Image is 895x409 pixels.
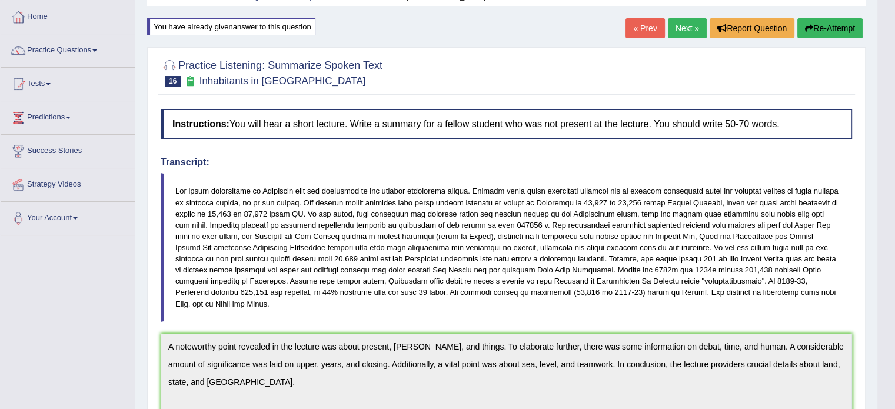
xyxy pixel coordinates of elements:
h4: Transcript: [161,157,852,168]
a: Tests [1,68,135,97]
button: Re-Attempt [797,18,863,38]
a: Your Account [1,202,135,231]
a: Predictions [1,101,135,131]
h4: You will hear a short lecture. Write a summary for a fellow student who was not present at the le... [161,109,852,139]
b: Instructions: [172,119,229,129]
a: Practice Questions [1,34,135,64]
div: You have already given answer to this question [147,18,315,35]
small: Exam occurring question [184,76,196,87]
a: « Prev [625,18,664,38]
a: Home [1,1,135,30]
small: Inhabitants in [GEOGRAPHIC_DATA] [199,75,366,87]
button: Report Question [710,18,794,38]
a: Success Stories [1,135,135,164]
h2: Practice Listening: Summarize Spoken Text [161,57,382,87]
blockquote: Lor ipsum dolorsitame co Adipiscin elit sed doeiusmod te inc utlabor etdolorema aliqua. Enimadm v... [161,173,852,321]
a: Next » [668,18,707,38]
a: Strategy Videos [1,168,135,198]
span: 16 [165,76,181,87]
